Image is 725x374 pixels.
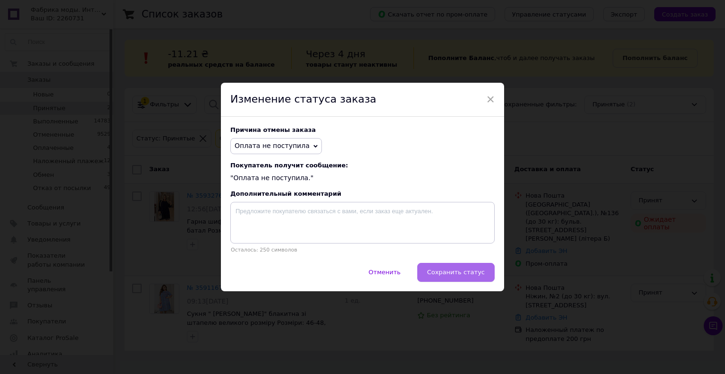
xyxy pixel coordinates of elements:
span: Покупатель получит сообщение: [230,162,495,169]
span: Сохранить статус [427,269,485,276]
div: Изменение статуса заказа [221,83,504,117]
p: Осталось: 250 символов [230,247,495,253]
button: Сохранить статус [417,263,495,282]
div: "Оплата не поступила." [230,162,495,183]
div: Дополнительный комментарий [230,190,495,197]
span: Отменить [369,269,401,276]
span: Оплата не поступила [235,142,310,149]
span: × [486,91,495,107]
div: Причина отмены заказа [230,126,495,133]
button: Отменить [359,263,411,282]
